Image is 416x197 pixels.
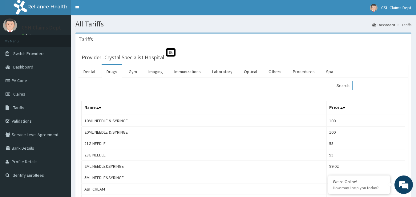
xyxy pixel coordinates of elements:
span: Tariffs [13,105,24,110]
td: 10ML NEEDLE & SYRINGE [82,115,327,127]
img: User Image [3,18,17,32]
h3: Tariffs [79,37,93,42]
td: 100 [327,115,405,127]
td: 1040.67 [327,183,405,195]
span: Dashboard [13,64,33,70]
textarea: Type your message and hit 'Enter' [3,132,117,153]
td: 55 [327,149,405,161]
td: 23G NEEDLE [82,149,327,161]
th: Name [82,101,327,115]
td: 21G NEEDLE [82,138,327,149]
p: How may I help you today? [333,185,385,191]
span: CSH Claims Dept [381,5,411,10]
a: Gym [124,65,142,78]
td: 20ML NEEDLE & SYRINGE [82,127,327,138]
p: CSH Claims Dept [22,25,61,30]
a: Imaging [143,65,168,78]
div: We're Online! [333,179,385,184]
a: Online [22,33,36,38]
h1: All Tariffs [75,20,411,28]
a: Dental [79,65,100,78]
a: Optical [239,65,262,78]
a: Spa [321,65,338,78]
span: Switch Providers [13,51,45,56]
img: d_794563401_company_1708531726252_794563401 [11,31,25,46]
td: 5ML NEEDLE&SYRINGE [82,172,327,183]
span: St [166,48,176,57]
td: 55 [327,138,405,149]
td: 2ML NEEDLE&SYRINGE [82,161,327,172]
span: Claims [13,91,25,97]
div: Chat with us now [32,34,103,42]
span: We're online! [36,59,85,121]
li: Tariffs [396,22,411,27]
th: Price [327,101,405,115]
h3: Provider - Crystal Specialist Hospital [82,55,164,60]
div: Minimize live chat window [101,3,116,18]
a: Dashboard [372,22,395,27]
td: ABF CREAM [82,183,327,195]
input: Search: [352,81,405,90]
td: 99.02 [327,161,405,172]
a: Drugs [102,65,122,78]
td: 92.88 [327,172,405,183]
label: Search: [337,81,405,90]
td: 100 [327,127,405,138]
img: User Image [370,4,378,12]
a: Others [264,65,286,78]
a: Procedures [288,65,320,78]
a: Immunizations [169,65,206,78]
a: Laboratory [207,65,237,78]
